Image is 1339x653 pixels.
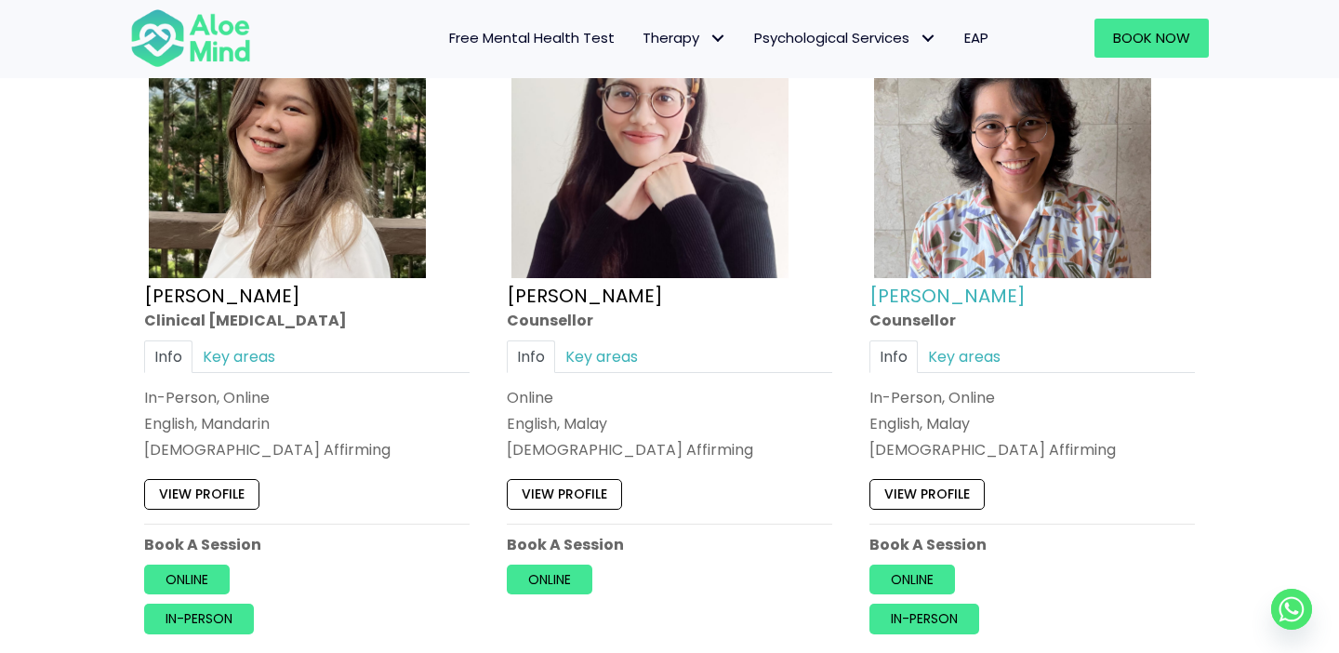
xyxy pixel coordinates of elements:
a: Key areas [555,340,648,373]
a: View profile [869,480,985,510]
p: English, Mandarin [144,413,470,434]
a: Psychological ServicesPsychological Services: submenu [740,19,950,58]
span: Therapy: submenu [704,25,731,52]
a: Online [507,565,592,594]
a: Key areas [918,340,1011,373]
div: Counsellor [507,310,832,331]
img: zafeera counsellor [874,1,1151,278]
p: Book A Session [869,534,1195,555]
img: Kelly Clinical Psychologist [149,1,426,278]
p: English, Malay [869,413,1195,434]
a: View profile [144,480,259,510]
span: Free Mental Health Test [449,28,615,47]
div: In-Person, Online [144,387,470,408]
div: [DEMOGRAPHIC_DATA] Affirming [507,440,832,461]
a: Info [144,340,192,373]
span: Book Now [1113,28,1190,47]
p: Book A Session [144,534,470,555]
div: [DEMOGRAPHIC_DATA] Affirming [144,440,470,461]
p: Book A Session [507,534,832,555]
p: English, Malay [507,413,832,434]
span: Therapy [643,28,726,47]
a: Info [507,340,555,373]
a: Key areas [192,340,285,373]
a: EAP [950,19,1002,58]
span: EAP [964,28,988,47]
span: Psychological Services: submenu [914,25,941,52]
div: Counsellor [869,310,1195,331]
img: Aloe mind Logo [130,7,251,69]
div: Clinical [MEDICAL_DATA] [144,310,470,331]
a: Info [869,340,918,373]
span: Psychological Services [754,28,936,47]
img: Therapist Photo Update [511,1,789,278]
a: Free Mental Health Test [435,19,629,58]
a: [PERSON_NAME] [507,283,663,309]
div: [DEMOGRAPHIC_DATA] Affirming [869,440,1195,461]
a: Online [869,565,955,594]
a: View profile [507,480,622,510]
a: Book Now [1094,19,1209,58]
div: In-Person, Online [869,387,1195,408]
a: Whatsapp [1271,589,1312,630]
div: Online [507,387,832,408]
a: In-person [869,605,979,634]
a: [PERSON_NAME] [869,283,1026,309]
a: In-person [144,605,254,634]
nav: Menu [275,19,1002,58]
a: TherapyTherapy: submenu [629,19,740,58]
a: [PERSON_NAME] [144,283,300,309]
a: Online [144,565,230,594]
